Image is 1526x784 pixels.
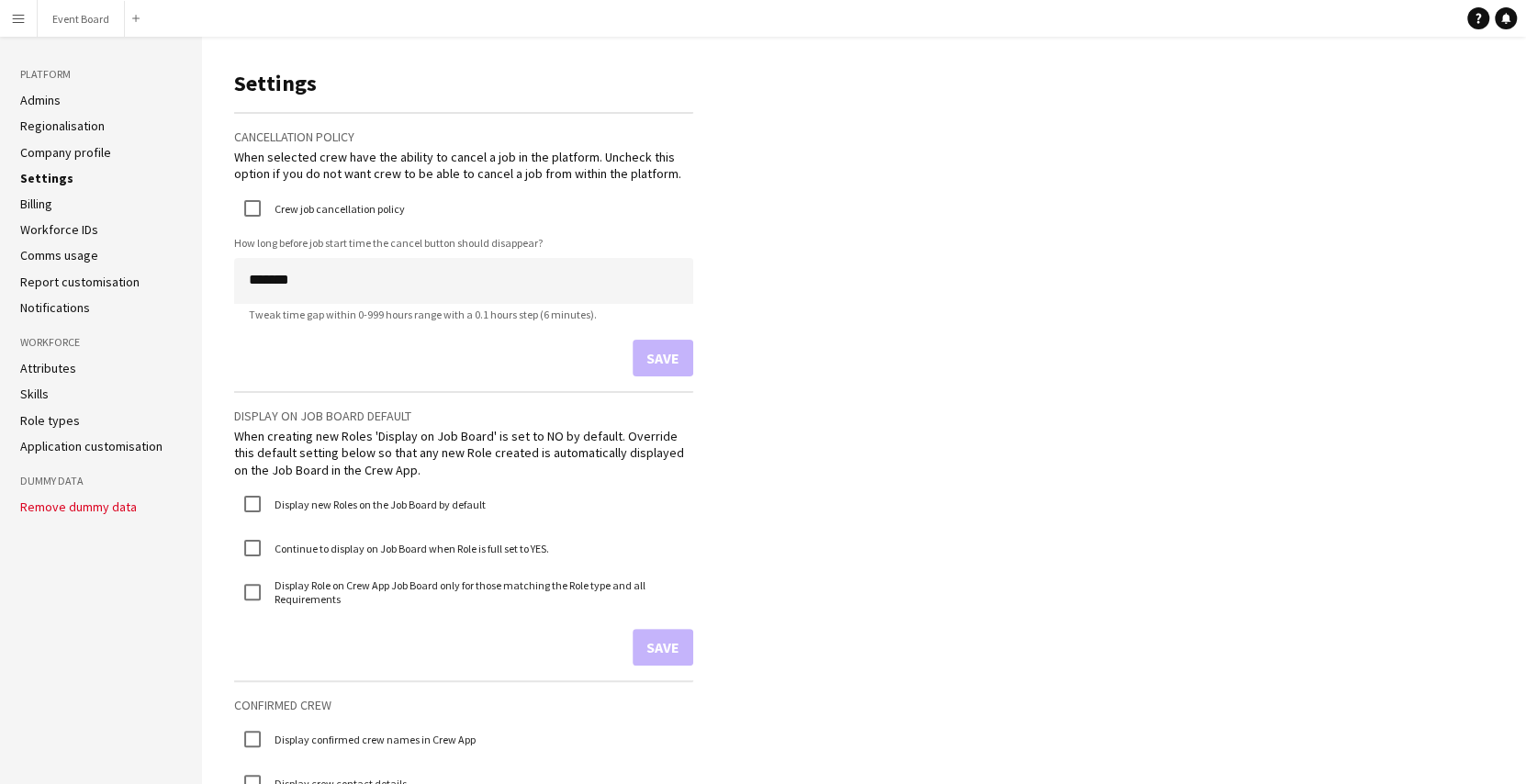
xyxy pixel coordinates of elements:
[20,386,49,402] a: Skills
[271,201,405,215] label: Crew job cancellation policy
[20,499,137,514] button: Remove dummy data
[234,408,693,424] h3: Display on job board default
[234,70,693,97] h1: Settings
[38,1,125,37] button: Event Board
[234,697,693,713] h3: Confirmed crew
[20,247,98,263] a: Comms usage
[20,334,182,351] h3: Workforce
[271,732,476,745] label: Display confirmed crew names in Crew App
[20,144,111,161] a: Company profile
[20,360,76,376] a: Attributes
[271,497,486,510] label: Display new Roles on the Job Board by default
[234,149,693,182] div: When selected crew have the ability to cancel a job in the platform. Uncheck this option if you d...
[20,118,105,134] a: Regionalisation
[20,274,140,290] a: Report customisation
[234,236,543,250] label: How long before job start time the cancel button should disappear?
[20,412,80,429] a: Role types
[271,541,549,554] label: Continue to display on Job Board when Role is full set to YES.
[234,428,693,478] div: When creating new Roles 'Display on Job Board' is set to NO by default. Override this default set...
[20,299,90,316] a: Notifications
[20,66,182,83] h3: Platform
[234,308,612,321] span: Tweak time gap within 0-999 hours range with a 0.1 hours step (6 minutes).
[20,438,163,454] a: Application customisation
[20,170,73,186] a: Settings
[20,196,52,212] a: Billing
[20,473,182,489] h3: Dummy Data
[20,221,98,238] a: Workforce IDs
[271,578,693,606] label: Display Role on Crew App Job Board only for those matching the Role type and all Requirements
[20,92,61,108] a: Admins
[234,129,693,145] h3: Cancellation policy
